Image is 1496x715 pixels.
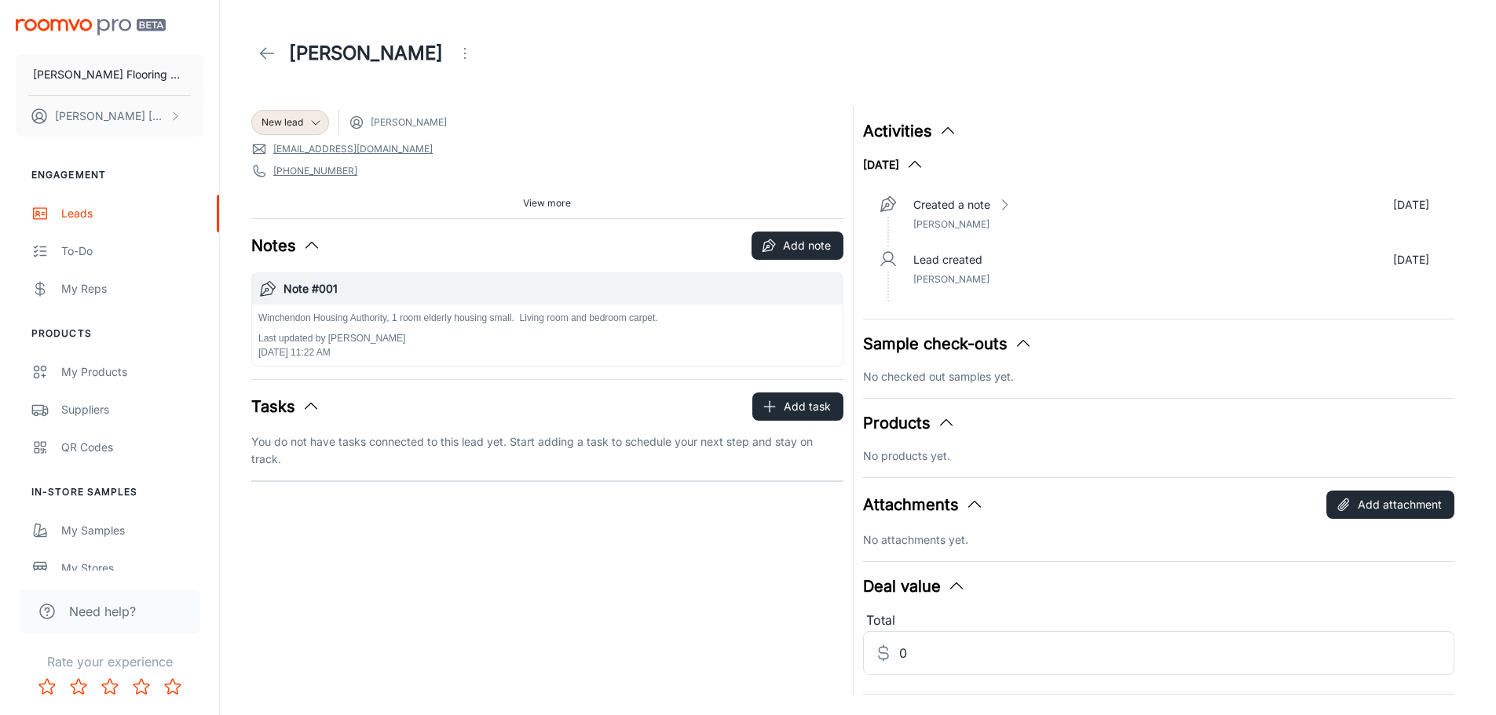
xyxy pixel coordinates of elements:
[69,602,136,621] span: Need help?
[94,671,126,702] button: Rate 3 star
[252,273,843,366] button: Note #001Winchendon Housing Authority, 1 room elderly housing small. Living room and bedroom carp...
[863,155,924,174] button: [DATE]
[13,652,207,671] p: Rate your experience
[61,205,203,222] div: Leads
[863,447,1455,465] p: No products yet.
[289,39,443,67] h1: [PERSON_NAME]
[863,411,956,435] button: Products
[899,631,1455,675] input: Estimated deal value
[126,671,157,702] button: Rate 4 star
[283,280,836,297] h6: Note #001
[863,575,966,598] button: Deal value
[61,280,203,297] div: My Reps
[31,671,63,702] button: Rate 1 star
[157,671,188,702] button: Rate 5 star
[863,332,1033,356] button: Sample check-outs
[251,110,329,135] div: New lead
[913,273,989,285] span: [PERSON_NAME]
[33,66,186,83] p: [PERSON_NAME] Flooring Center
[863,368,1455,385] p: No checked out samples yet.
[258,345,658,359] p: [DATE] 11:22 AM
[258,311,658,325] p: Winchendon Housing Authority, 1 room elderly housing small. Living room and bedroom carpet.
[913,218,989,230] span: [PERSON_NAME]
[16,96,203,137] button: [PERSON_NAME] [PERSON_NAME]
[523,196,571,210] span: View more
[251,395,320,418] button: Tasks
[63,671,94,702] button: Rate 2 star
[752,392,843,421] button: Add task
[371,115,447,130] span: [PERSON_NAME]
[61,439,203,456] div: QR Codes
[273,142,433,156] a: [EMAIL_ADDRESS][DOMAIN_NAME]
[913,196,990,213] p: Created a note
[16,54,203,95] button: [PERSON_NAME] Flooring Center
[61,522,203,539] div: My Samples
[55,108,166,125] p: [PERSON_NAME] [PERSON_NAME]
[273,164,357,178] a: [PHONE_NUMBER]
[61,560,203,577] div: My Stores
[863,531,1455,549] p: No attachments yet.
[1393,251,1429,268] p: [DATE]
[1326,491,1454,519] button: Add attachment
[752,232,843,260] button: Add note
[61,363,203,381] div: My Products
[251,234,321,257] button: Notes
[863,493,984,516] button: Attachments
[258,331,658,345] p: Last updated by [PERSON_NAME]
[16,19,166,35] img: Roomvo PRO Beta
[61,401,203,418] div: Suppliers
[449,38,481,69] button: Open menu
[262,115,303,130] span: New lead
[863,119,957,143] button: Activities
[251,433,843,468] p: You do not have tasks connected to this lead yet. Start adding a task to schedule your next step ...
[61,243,203,260] div: To-do
[913,251,982,268] p: Lead created
[1393,196,1429,213] p: [DATE]
[517,192,577,215] button: View more
[863,611,1455,631] div: Total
